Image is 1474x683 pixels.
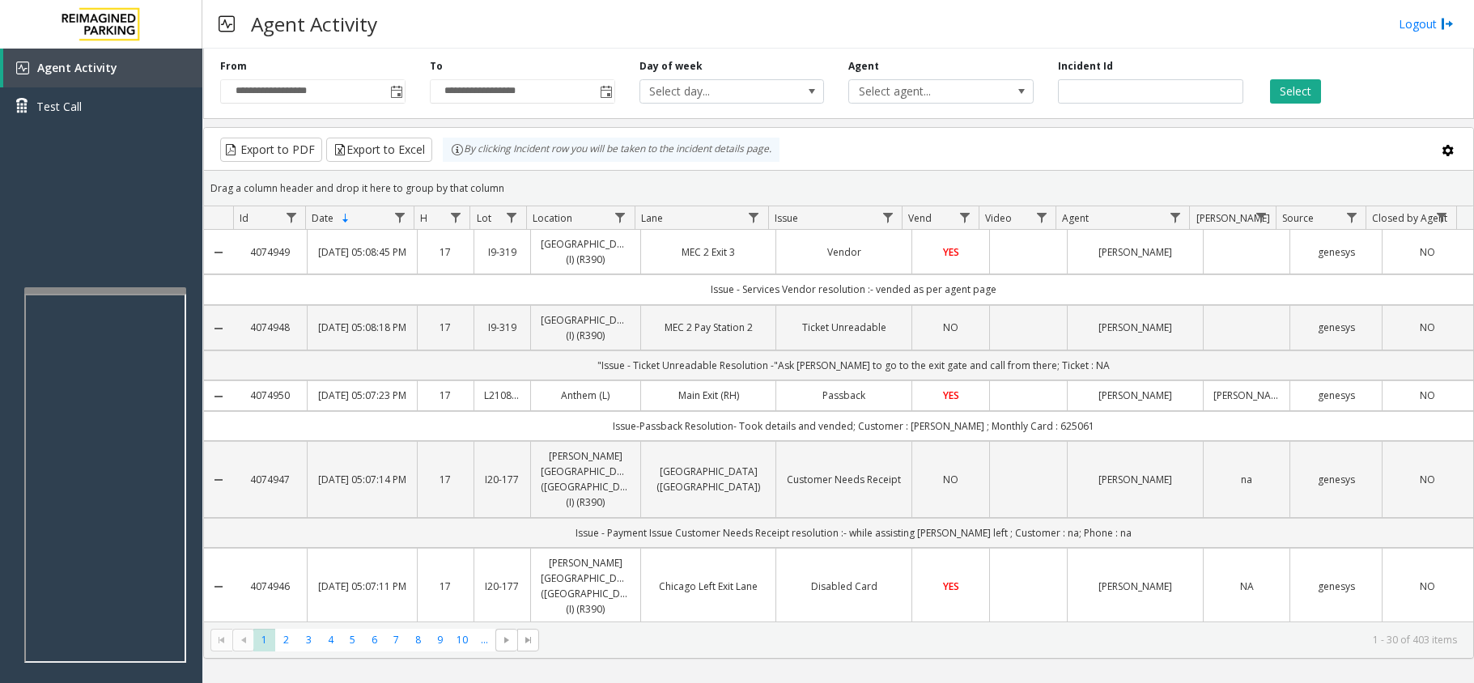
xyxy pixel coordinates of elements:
[317,472,407,487] a: [DATE] 05:07:14 PM
[339,212,352,225] span: Sortable
[452,629,474,651] span: Page 10
[484,579,520,594] a: I20-177
[243,579,297,594] a: 4074946
[1030,206,1052,228] a: Video Filter Menu
[233,411,1473,441] td: Issue-Passback Resolution- Took details and vended; Customer : [PERSON_NAME] ; Monthly Card : 625061
[1420,579,1435,593] span: NO
[385,629,407,651] span: Page 7
[1077,388,1193,403] a: [PERSON_NAME]
[427,244,464,260] a: 17
[1392,388,1463,403] a: NO
[427,579,464,594] a: 17
[1196,211,1270,225] span: [PERSON_NAME]
[204,322,233,335] a: Collapse Details
[1077,579,1193,594] a: [PERSON_NAME]
[1300,472,1371,487] a: genesys
[253,629,275,651] span: Page 1
[1300,320,1371,335] a: genesys
[1420,473,1435,486] span: NO
[1213,388,1281,403] a: [PERSON_NAME]
[243,472,297,487] a: 4074947
[429,629,451,651] span: Page 9
[1392,472,1463,487] a: NO
[484,472,520,487] a: I20-177
[320,629,342,651] span: Page 4
[233,350,1473,380] td: "Issue - Ticket Unreadable Resolution -"Ask [PERSON_NAME] to go to the exit gate and call from th...
[326,138,432,162] button: Export to Excel
[427,388,464,403] a: 17
[1392,244,1463,260] a: NO
[317,579,407,594] a: [DATE] 05:07:11 PM
[1300,244,1371,260] a: genesys
[317,320,407,335] a: [DATE] 05:08:18 PM
[610,206,631,228] a: Location Filter Menu
[786,472,902,487] a: Customer Needs Receipt
[477,211,491,225] span: Lot
[317,244,407,260] a: [DATE] 05:08:45 PM
[1250,206,1272,228] a: Parker Filter Menu
[420,211,427,225] span: H
[1058,59,1113,74] label: Incident Id
[204,246,233,259] a: Collapse Details
[640,80,787,103] span: Select day...
[312,211,333,225] span: Date
[427,472,464,487] a: 17
[1213,472,1281,487] a: na
[517,629,539,651] span: Go to the last page
[484,320,520,335] a: I9-319
[243,320,297,335] a: 4074948
[240,211,248,225] span: Id
[204,473,233,486] a: Collapse Details
[1399,15,1454,32] a: Logout
[1340,206,1362,228] a: Source Filter Menu
[1062,211,1089,225] span: Agent
[1300,388,1371,403] a: genesys
[451,143,464,156] img: infoIcon.svg
[541,312,631,343] a: [GEOGRAPHIC_DATA] (I) (R390)
[1164,206,1186,228] a: Agent Filter Menu
[943,473,958,486] span: NO
[204,390,233,403] a: Collapse Details
[220,59,247,74] label: From
[922,579,979,594] a: YES
[407,629,429,651] span: Page 8
[908,211,932,225] span: Vend
[389,206,410,228] a: Date Filter Menu
[922,472,979,487] a: NO
[280,206,302,228] a: Id Filter Menu
[743,206,765,228] a: Lane Filter Menu
[495,629,517,651] span: Go to the next page
[1077,472,1193,487] a: [PERSON_NAME]
[1420,245,1435,259] span: NO
[298,629,320,651] span: Page 3
[985,211,1012,225] span: Video
[1213,579,1281,594] a: NA
[651,388,767,403] a: Main Exit (RH)
[541,236,631,267] a: [GEOGRAPHIC_DATA] (I) (R390)
[522,634,535,647] span: Go to the last page
[243,388,297,403] a: 4074950
[639,59,703,74] label: Day of week
[541,555,631,617] a: [PERSON_NAME][GEOGRAPHIC_DATA] ([GEOGRAPHIC_DATA]) (I) (R390)
[775,211,798,225] span: Issue
[233,518,1473,548] td: Issue - Payment Issue Customer Needs Receipt resolution :- while assisting [PERSON_NAME] left ; C...
[849,80,996,103] span: Select agent...
[541,448,631,511] a: [PERSON_NAME][GEOGRAPHIC_DATA] ([GEOGRAPHIC_DATA]) (I) (R390)
[500,634,513,647] span: Go to the next page
[36,98,82,115] span: Test Call
[943,388,959,402] span: YES
[943,245,959,259] span: YES
[484,244,520,260] a: I9-319
[500,206,522,228] a: Lot Filter Menu
[1372,211,1447,225] span: Closed by Agent
[427,320,464,335] a: 17
[387,80,405,103] span: Toggle popup
[204,206,1473,621] div: Data table
[1431,206,1453,228] a: Closed by Agent Filter Menu
[848,59,879,74] label: Agent
[954,206,975,228] a: Vend Filter Menu
[1270,79,1321,104] button: Select
[1282,211,1314,225] span: Source
[220,138,322,162] button: Export to PDF
[444,206,466,228] a: H Filter Menu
